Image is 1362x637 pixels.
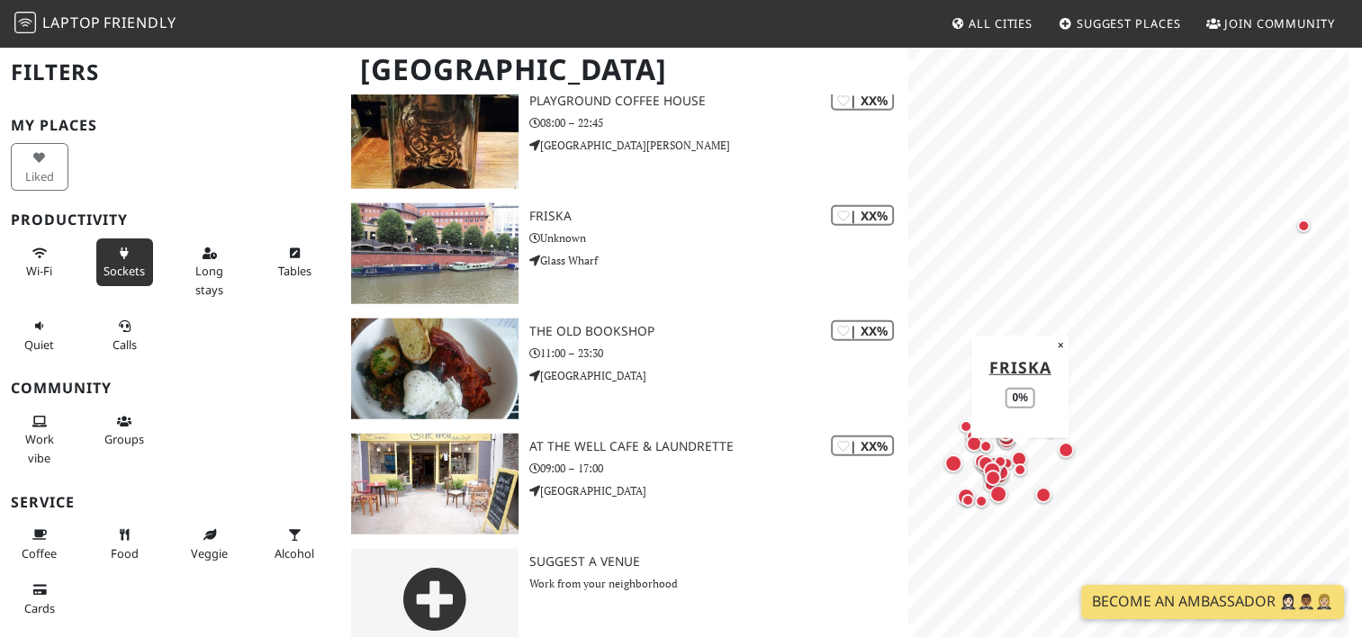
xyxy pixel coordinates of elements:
[11,238,68,286] button: Wi-Fi
[113,336,137,353] span: Video/audio calls
[941,451,966,476] div: Map marker
[96,238,154,286] button: Sockets
[96,520,154,568] button: Food
[970,450,994,473] div: Map marker
[995,429,1018,453] div: Map marker
[995,424,1016,445] div: Map marker
[351,203,519,304] img: Friska
[11,117,329,134] h3: My Places
[988,355,1051,377] a: Friska
[831,320,894,341] div: | XX%
[1054,438,1078,462] div: Map marker
[975,435,997,457] div: Map marker
[953,484,979,509] div: Map marker
[1039,420,1060,442] div: Map marker
[1293,215,1314,237] div: Map marker
[351,88,519,189] img: Playground Coffee House
[529,114,907,131] p: 08:00 – 22:45
[11,211,329,229] h3: Productivity
[340,434,907,534] a: At the Well Cafe & Laundrette | XX% At the Well Cafe & Laundrette 09:00 – 17:00 [GEOGRAPHIC_DATA]
[275,545,314,561] span: Alcohol
[24,336,54,353] span: Quiet
[987,454,1008,476] div: Map marker
[266,520,324,568] button: Alcohol
[529,575,907,592] p: Work from your neighborhood
[11,520,68,568] button: Coffee
[266,238,324,286] button: Tables
[14,12,36,33] img: LaptopFriendly
[994,425,1019,450] div: Map marker
[22,545,57,561] span: Coffee
[529,554,907,570] h3: Suggest a Venue
[14,8,176,40] a: LaptopFriendly LaptopFriendly
[993,420,1018,445] div: Map marker
[1007,447,1031,471] div: Map marker
[104,431,144,447] span: Group tables
[191,545,228,561] span: Veggie
[831,205,894,226] div: | XX%
[1051,7,1188,40] a: Suggest Places
[1032,483,1055,507] div: Map marker
[969,15,1033,31] span: All Cities
[529,482,907,499] p: [GEOGRAPHIC_DATA]
[973,453,998,478] div: Map marker
[346,45,904,94] h1: [GEOGRAPHIC_DATA]
[529,345,907,362] p: 11:00 – 23:30
[1005,387,1034,408] div: 0%
[529,137,907,154] p: [GEOGRAPHIC_DATA][PERSON_NAME]
[195,263,223,297] span: Long stays
[351,318,519,419] img: The Old Bookshop
[961,426,983,447] div: Map marker
[181,520,239,568] button: Veggie
[11,407,68,472] button: Work vibe
[529,460,907,477] p: 09:00 – 17:00
[340,203,907,304] a: Friska | XX% Friska Unknown Glass Wharf
[42,13,101,32] span: Laptop
[278,263,311,279] span: Work-friendly tables
[1199,7,1342,40] a: Join Community
[11,380,329,397] h3: Community
[970,490,992,512] div: Map marker
[351,434,519,534] img: At the Well Cafe & Laundrette
[11,311,68,359] button: Quiet
[26,263,52,279] span: Stable Wi-Fi
[529,324,907,339] h3: The Old Bookshop
[11,45,329,100] h2: Filters
[24,600,55,616] span: Credit cards
[955,416,977,437] div: Map marker
[988,464,1012,488] div: Map marker
[831,435,894,456] div: | XX%
[96,311,154,359] button: Calls
[11,494,329,511] h3: Service
[181,238,239,304] button: Long stays
[979,458,1005,483] div: Map marker
[1077,15,1181,31] span: Suggest Places
[989,461,1013,484] div: Map marker
[1009,459,1031,480] div: Map marker
[529,367,907,384] p: [GEOGRAPHIC_DATA]
[96,407,154,454] button: Groups
[340,318,907,419] a: The Old Bookshop | XX% The Old Bookshop 11:00 – 23:30 [GEOGRAPHIC_DATA]
[11,575,68,623] button: Cards
[962,432,986,455] div: Map marker
[25,431,54,465] span: People working
[981,466,1005,489] div: Map marker
[1224,15,1335,31] span: Join Community
[104,13,176,32] span: Friendly
[986,481,1011,507] div: Map marker
[529,252,907,269] p: Glass Wharf
[1051,335,1069,354] button: Close popup
[104,263,145,279] span: Power sockets
[340,88,907,189] a: Playground Coffee House | XX% Playground Coffee House 08:00 – 22:45 [GEOGRAPHIC_DATA][PERSON_NAME]
[943,7,1040,40] a: All Cities
[529,439,907,454] h3: At the Well Cafe & Laundrette
[957,489,979,511] div: Map marker
[974,452,997,475] div: Map marker
[979,466,1001,488] div: Map marker
[111,545,139,561] span: Food
[529,209,907,224] h3: Friska
[529,229,907,247] p: Unknown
